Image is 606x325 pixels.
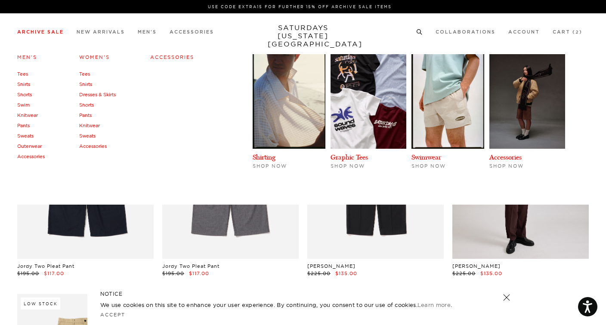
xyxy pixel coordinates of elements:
[100,312,125,318] a: Accept
[17,112,38,118] a: Knitwear
[17,123,30,129] a: Pants
[21,297,60,310] div: Low Stock
[44,270,64,276] span: $117.00
[17,263,74,269] a: Jordy Two Pleat Pant
[79,81,92,87] a: Shirts
[17,30,64,34] a: Archive Sale
[268,24,339,48] a: SATURDAYS[US_STATE][GEOGRAPHIC_DATA]
[162,270,184,276] span: $195.00
[79,112,92,118] a: Pants
[452,263,501,269] a: [PERSON_NAME]
[331,153,368,161] a: Graphic Tees
[100,290,506,298] h5: NOTICE
[17,54,37,60] a: Men's
[79,71,90,77] a: Tees
[189,270,209,276] span: $117.00
[411,153,441,161] a: Swimwear
[307,263,356,269] a: [PERSON_NAME]
[508,30,540,34] a: Account
[253,153,275,161] a: Shirting
[17,71,28,77] a: Tees
[79,102,94,108] a: Shorts
[77,30,125,34] a: New Arrivals
[489,153,522,161] a: Accessories
[17,153,45,159] a: Accessories
[79,92,116,98] a: Dresses & Skirts
[417,301,451,308] a: Learn more
[79,123,100,129] a: Knitwear
[17,143,42,149] a: Outerwear
[452,270,476,276] span: $225.00
[79,54,110,60] a: Women's
[138,30,157,34] a: Men's
[17,270,39,276] span: $195.00
[17,133,34,139] a: Sweats
[553,30,582,34] a: Cart (2)
[17,92,32,98] a: Shorts
[335,270,357,276] span: $135.00
[162,263,220,269] a: Jordy Two Pleat Pant
[17,81,30,87] a: Shirts
[575,31,579,34] small: 2
[307,270,331,276] span: $225.00
[17,102,30,108] a: Swim
[79,143,107,149] a: Accessories
[150,54,194,60] a: Accessories
[79,133,96,139] a: Sweats
[100,300,475,309] p: We use cookies on this site to enhance your user experience. By continuing, you consent to our us...
[170,30,214,34] a: Accessories
[480,270,502,276] span: $135.00
[21,3,579,10] p: Use Code EXTRA15 for Further 15% Off Archive Sale Items
[436,30,495,34] a: Collaborations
